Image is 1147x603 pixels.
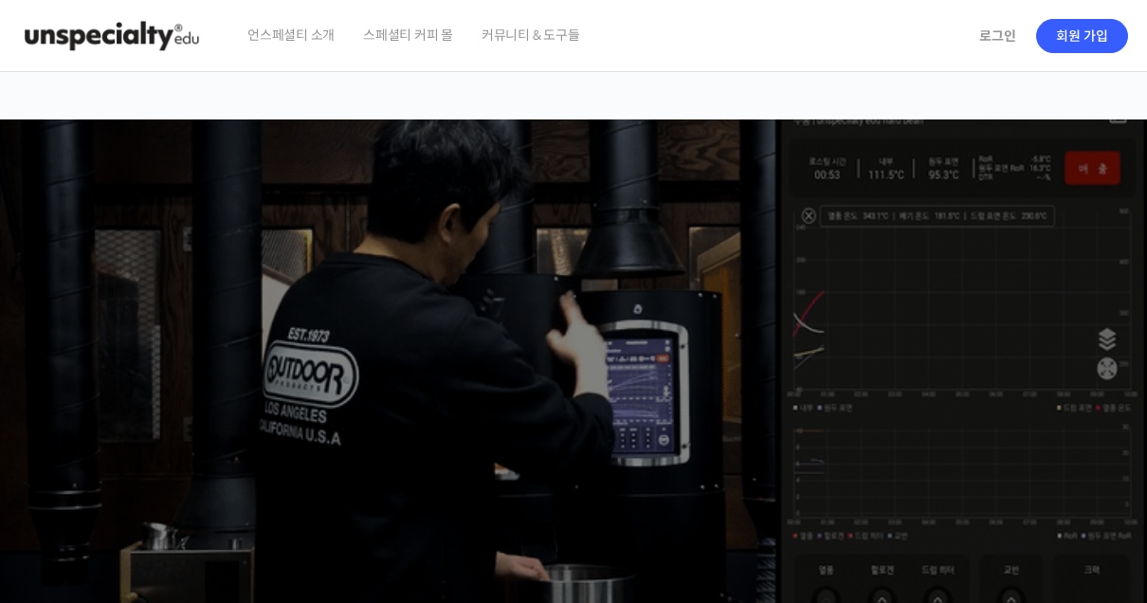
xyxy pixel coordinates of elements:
a: 회원 가입 [1036,19,1128,53]
p: [PERSON_NAME]을 다하는 당신을 위해, 최고와 함께 만든 커피 클래스 [19,290,1128,386]
p: 시간과 장소에 구애받지 않고, 검증된 커리큘럼으로 [19,394,1128,421]
a: 로그인 [968,14,1028,58]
